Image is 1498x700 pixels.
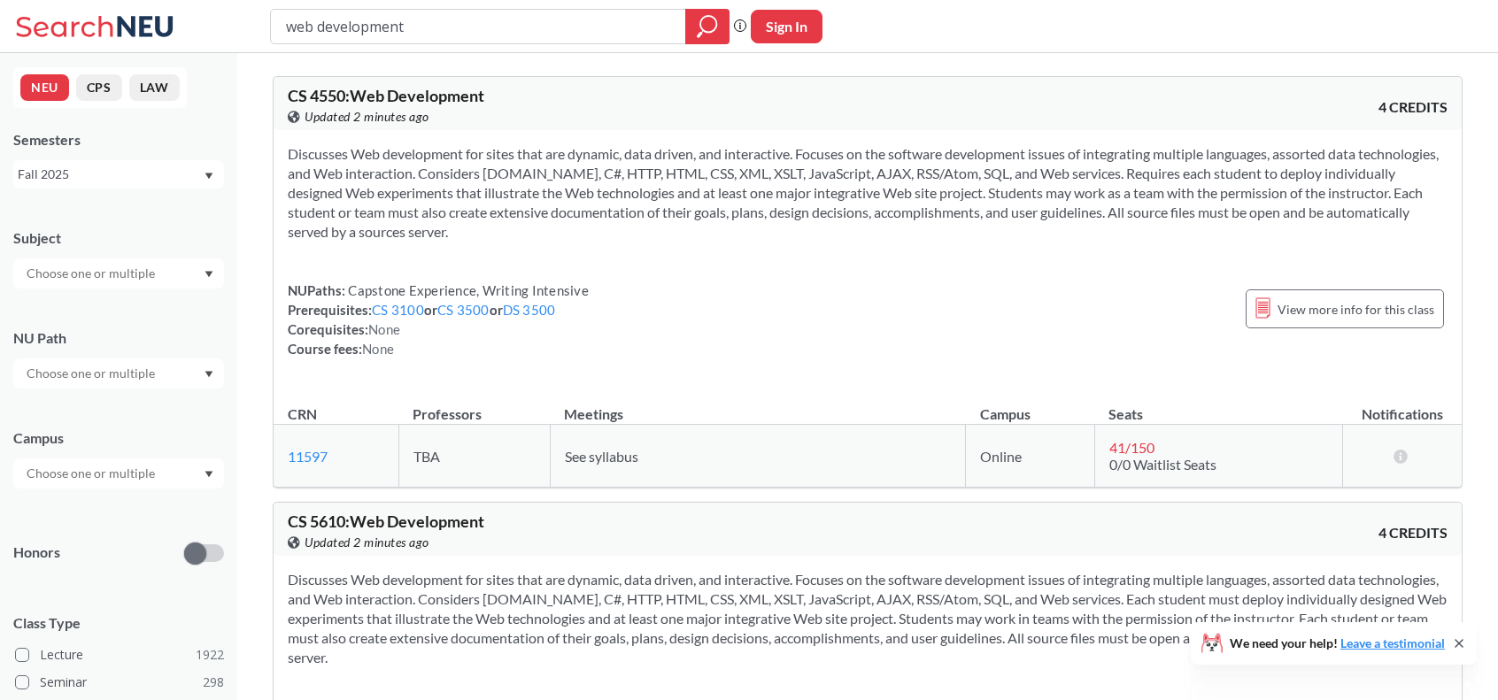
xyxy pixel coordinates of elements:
[685,9,730,44] div: magnifying glass
[1340,635,1445,650] a: Leave a testimonial
[205,173,213,180] svg: Dropdown arrow
[966,425,1095,488] td: Online
[503,302,556,318] a: DS 3500
[1278,298,1434,320] span: View more info for this class
[1378,97,1448,117] span: 4 CREDITS
[13,160,224,188] div: Fall 2025Dropdown arrow
[13,428,224,448] div: Campus
[565,448,638,465] span: See syllabus
[550,387,966,425] th: Meetings
[362,341,394,357] span: None
[1343,387,1462,425] th: Notifications
[15,671,224,694] label: Seminar
[205,471,213,478] svg: Dropdown arrow
[1230,637,1445,650] span: We need your help!
[13,328,224,348] div: NU Path
[751,10,822,43] button: Sign In
[15,643,224,666] label: Lecture
[1109,439,1154,456] span: 41 / 150
[437,302,490,318] a: CS 3500
[288,281,589,358] div: NUPaths: Prerequisites: or or Corequisites: Course fees:
[288,144,1448,242] section: Discusses Web development for sites that are dynamic, data driven, and interactive. Focuses on th...
[13,130,224,150] div: Semesters
[288,512,484,531] span: CS 5610 : Web Development
[288,404,317,424] div: CRN
[697,14,718,39] svg: magnifying glass
[18,165,203,184] div: Fall 2025
[13,258,224,288] div: Dropdown arrow
[205,371,213,378] svg: Dropdown arrow
[205,271,213,278] svg: Dropdown arrow
[345,282,589,298] span: Capstone Experience, Writing Intensive
[288,448,328,465] a: 11597
[1109,456,1216,473] span: 0/0 Waitlist Seats
[368,321,400,337] span: None
[203,673,224,692] span: 298
[129,74,180,101] button: LAW
[13,613,224,633] span: Class Type
[18,363,166,384] input: Choose one or multiple
[284,12,673,42] input: Class, professor, course number, "phrase"
[18,263,166,284] input: Choose one or multiple
[966,387,1095,425] th: Campus
[288,570,1448,667] section: Discusses Web development for sites that are dynamic, data driven, and interactive. Focuses on th...
[18,463,166,484] input: Choose one or multiple
[288,86,484,105] span: CS 4550 : Web Development
[1094,387,1342,425] th: Seats
[398,387,550,425] th: Professors
[20,74,69,101] button: NEU
[13,542,60,563] p: Honors
[305,533,429,552] span: Updated 2 minutes ago
[372,302,424,318] a: CS 3100
[196,645,224,665] span: 1922
[13,228,224,248] div: Subject
[398,425,550,488] td: TBA
[13,358,224,388] div: Dropdown arrow
[76,74,122,101] button: CPS
[13,458,224,488] div: Dropdown arrow
[305,107,429,127] span: Updated 2 minutes ago
[1378,523,1448,542] span: 4 CREDITS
